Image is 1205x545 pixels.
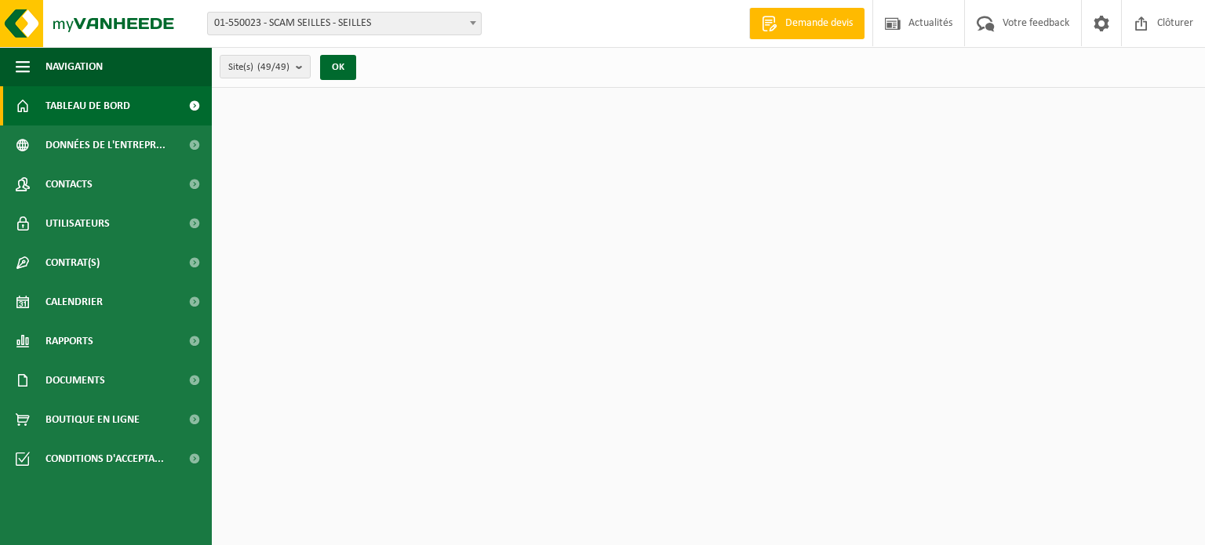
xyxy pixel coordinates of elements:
[46,165,93,204] span: Contacts
[220,55,311,78] button: Site(s)(49/49)
[46,204,110,243] span: Utilisateurs
[46,86,130,125] span: Tableau de bord
[207,12,482,35] span: 01-550023 - SCAM SEILLES - SEILLES
[46,361,105,400] span: Documents
[257,62,289,72] count: (49/49)
[46,282,103,322] span: Calendrier
[46,322,93,361] span: Rapports
[228,56,289,79] span: Site(s)
[781,16,857,31] span: Demande devis
[46,439,164,478] span: Conditions d'accepta...
[46,125,166,165] span: Données de l'entrepr...
[46,243,100,282] span: Contrat(s)
[208,13,481,35] span: 01-550023 - SCAM SEILLES - SEILLES
[749,8,865,39] a: Demande devis
[320,55,356,80] button: OK
[46,400,140,439] span: Boutique en ligne
[46,47,103,86] span: Navigation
